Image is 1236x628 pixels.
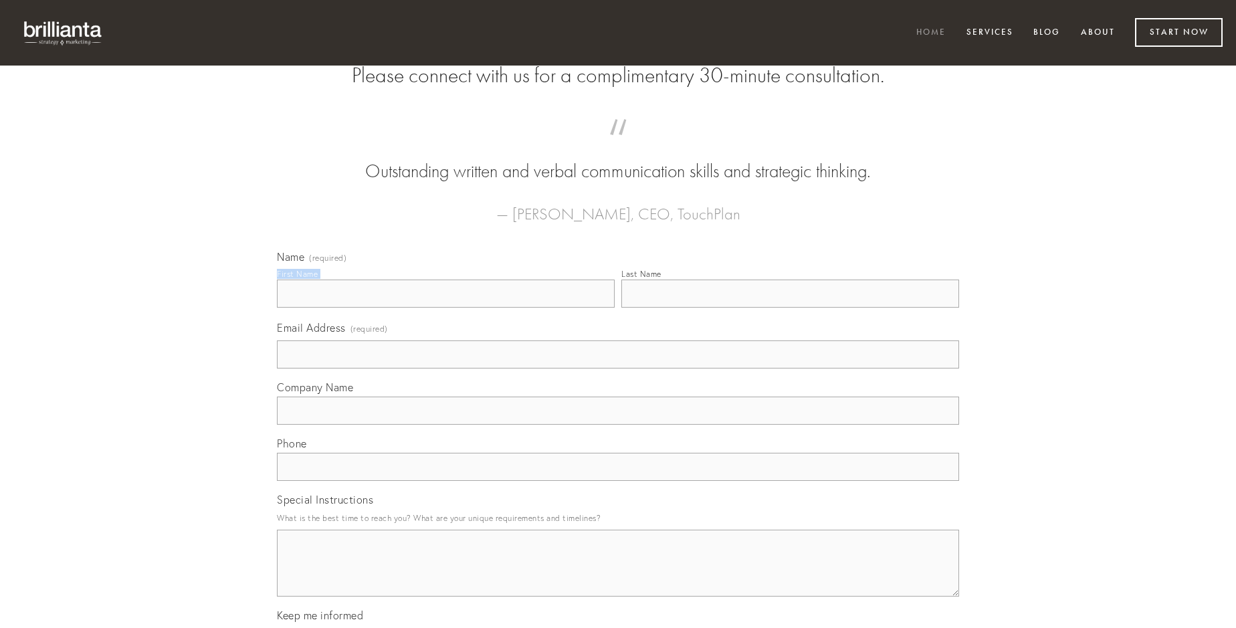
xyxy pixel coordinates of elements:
[277,269,318,279] div: First Name
[350,320,388,338] span: (required)
[277,609,363,622] span: Keep me informed
[309,254,346,262] span: (required)
[277,63,959,88] h2: Please connect with us for a complimentary 30-minute consultation.
[621,269,661,279] div: Last Name
[1135,18,1223,47] a: Start Now
[298,185,938,227] figcaption: — [PERSON_NAME], CEO, TouchPlan
[908,22,954,44] a: Home
[277,381,353,394] span: Company Name
[298,132,938,159] span: “
[277,437,307,450] span: Phone
[13,13,114,52] img: brillianta - research, strategy, marketing
[958,22,1022,44] a: Services
[1025,22,1069,44] a: Blog
[298,132,938,185] blockquote: Outstanding written and verbal communication skills and strategic thinking.
[277,509,959,527] p: What is the best time to reach you? What are your unique requirements and timelines?
[1072,22,1124,44] a: About
[277,321,346,334] span: Email Address
[277,493,373,506] span: Special Instructions
[277,250,304,264] span: Name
